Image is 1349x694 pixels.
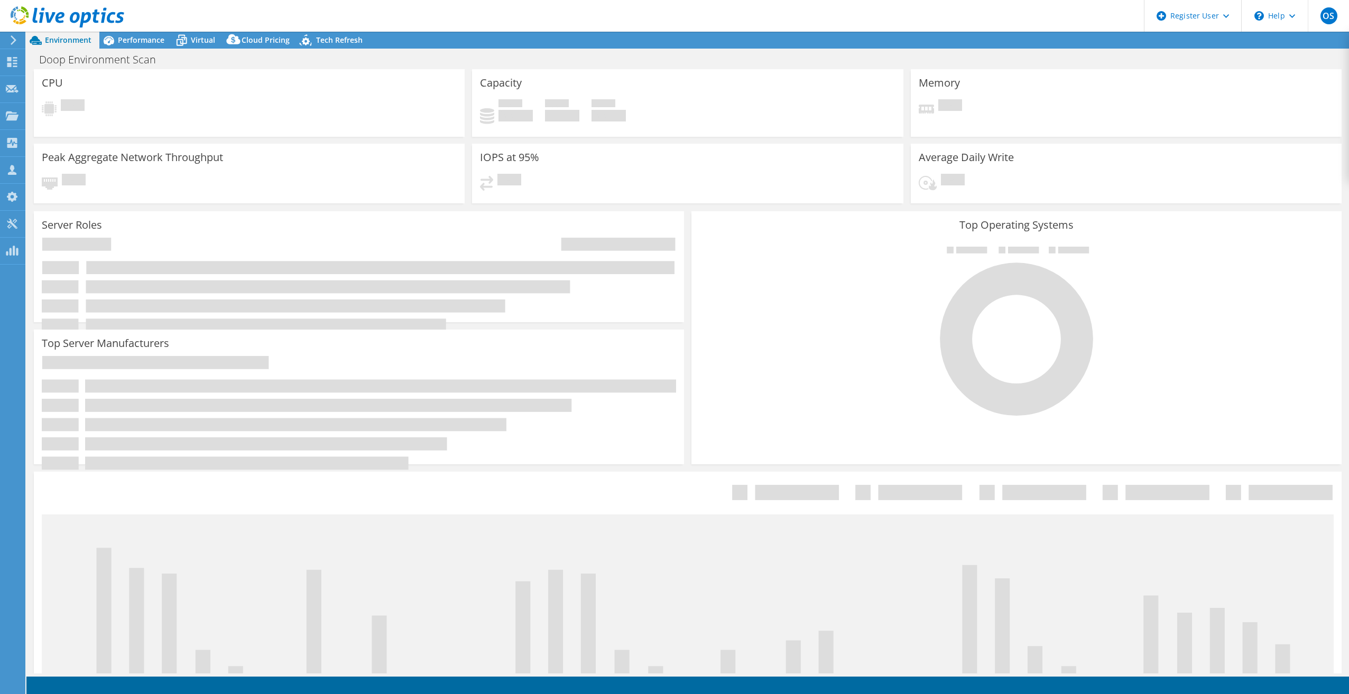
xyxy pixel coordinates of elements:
h3: Capacity [480,77,522,89]
span: Pending [62,174,86,188]
h3: Top Server Manufacturers [42,337,169,349]
h3: Average Daily Write [919,152,1014,163]
span: Pending [497,174,521,188]
h3: CPU [42,77,63,89]
span: Pending [938,99,962,114]
h3: Peak Aggregate Network Throughput [42,152,223,163]
span: Total [592,99,615,110]
h4: 0 GiB [592,110,626,121]
h3: Top Operating Systems [699,219,1334,231]
span: Used [498,99,522,110]
span: Tech Refresh [316,35,363,45]
span: Pending [61,99,85,114]
span: Performance [118,35,164,45]
h3: IOPS at 95% [480,152,539,163]
svg: \n [1254,11,1264,21]
h4: 0 GiB [498,110,533,121]
span: Pending [941,174,965,188]
h3: Server Roles [42,219,102,231]
h1: Doop Environment Scan [34,54,172,65]
span: Free [545,99,569,110]
span: Virtual [191,35,215,45]
h3: Memory [919,77,960,89]
span: Environment [45,35,91,45]
span: Cloud Pricing [242,35,290,45]
span: OS [1320,7,1337,24]
h4: 0 GiB [545,110,579,121]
